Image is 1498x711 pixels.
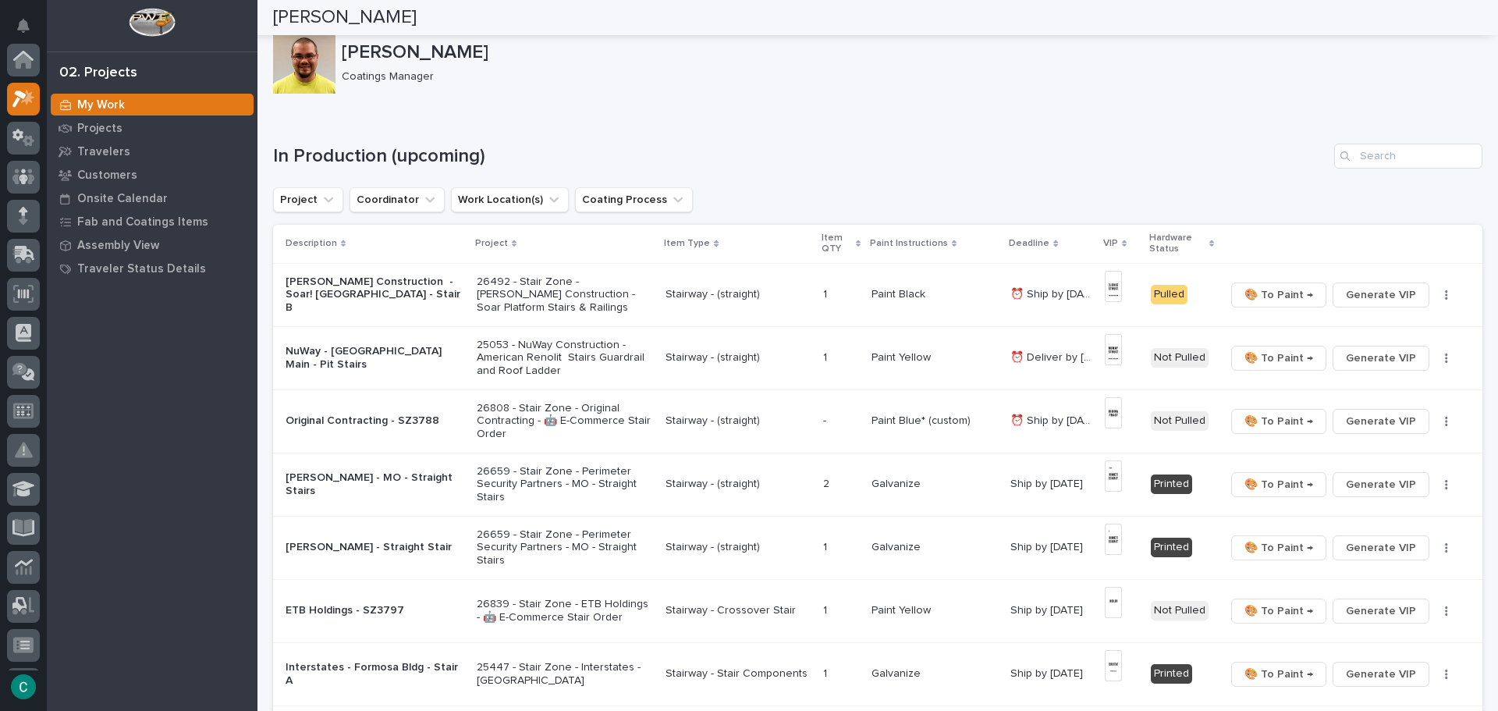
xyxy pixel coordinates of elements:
p: Ship by [DATE] [1010,664,1086,681]
p: 26808 - Stair Zone - Original Contracting - 🤖 E-Commerce Stair Order [477,402,654,441]
p: ⏰ Ship by 9/5/25 [1010,285,1095,301]
button: Coating Process [575,187,693,212]
p: Stairway - (straight) [666,478,811,491]
span: 🎨 To Paint → [1244,602,1313,620]
h1: In Production (upcoming) [273,145,1328,168]
a: Projects [47,116,257,140]
button: 🎨 To Paint → [1231,346,1326,371]
span: Generate VIP [1346,665,1416,684]
img: Workspace Logo [129,8,175,37]
p: [PERSON_NAME] - Straight Stair [286,541,464,554]
a: Customers [47,163,257,187]
tr: [PERSON_NAME] - MO - Straight Stairs26659 - Stair Zone - Perimeter Security Partners - MO - Strai... [273,453,1482,516]
p: Project [475,235,508,252]
span: Generate VIP [1346,602,1416,620]
p: Stairway - Stair Components [666,667,811,681]
button: Generate VIP [1333,535,1429,560]
p: Paint Blue* (custom) [871,411,974,428]
span: Generate VIP [1346,475,1416,494]
a: Traveler Status Details [47,257,257,280]
div: Not Pulled [1151,601,1209,620]
span: 🎨 To Paint → [1244,475,1313,494]
button: Coordinator [350,187,445,212]
div: Not Pulled [1151,411,1209,431]
p: Interstates - Formosa Bldg - Stair A [286,661,464,688]
a: Fab and Coatings Items [47,210,257,233]
p: Item QTY [822,229,852,258]
p: NuWay - [GEOGRAPHIC_DATA] Main - Pit Stairs [286,345,464,371]
button: Generate VIP [1333,283,1429,308]
h2: [PERSON_NAME] [273,6,417,29]
p: Ship by [DATE] [1010,601,1086,617]
span: 🎨 To Paint → [1244,665,1313,684]
button: Generate VIP [1333,472,1429,497]
input: Search [1334,144,1482,169]
p: Travelers [77,145,130,159]
span: Generate VIP [1346,539,1416,557]
div: Not Pulled [1151,348,1209,368]
p: 26839 - Stair Zone - ETB Holdings - 🤖 E-Commerce Stair Order [477,598,654,624]
button: 🎨 To Paint → [1231,283,1326,308]
span: Generate VIP [1346,349,1416,368]
p: Hardware Status [1149,229,1205,258]
button: 🎨 To Paint → [1231,662,1326,687]
p: 2 [823,475,832,491]
span: 🎨 To Paint → [1244,539,1313,557]
p: Stairway - (straight) [666,351,811,364]
div: Printed [1151,664,1192,684]
p: - [823,411,829,428]
button: users-avatar [7,670,40,703]
p: 25053 - NuWay Construction - American Renolit Stairs Guardrail and Roof Ladder [477,339,654,378]
p: Ship by [DATE] [1010,538,1086,554]
p: Paint Instructions [870,235,948,252]
p: Projects [77,122,122,136]
p: Galvanize [871,664,924,681]
button: Generate VIP [1333,346,1429,371]
p: My Work [77,98,125,112]
p: Traveler Status Details [77,262,206,276]
p: 1 [823,601,830,617]
button: Generate VIP [1333,662,1429,687]
p: Paint Yellow [871,348,934,364]
p: Galvanize [871,475,924,491]
p: Customers [77,169,137,183]
p: Paint Yellow [871,601,934,617]
button: Generate VIP [1333,599,1429,624]
button: 🎨 To Paint → [1231,535,1326,560]
div: Printed [1151,538,1192,557]
p: [PERSON_NAME] - MO - Straight Stairs [286,471,464,498]
tr: NuWay - [GEOGRAPHIC_DATA] Main - Pit Stairs25053 - NuWay Construction - American Renolit Stairs G... [273,326,1482,389]
tr: [PERSON_NAME] Construction - Soar! [GEOGRAPHIC_DATA] - Stair B26492 - Stair Zone - [PERSON_NAME] ... [273,263,1482,326]
p: Stairway - (straight) [666,288,811,301]
span: Generate VIP [1346,286,1416,304]
a: Travelers [47,140,257,163]
p: Stairway - (straight) [666,414,811,428]
p: Coatings Manager [342,70,1470,84]
div: Notifications [20,19,40,44]
p: Stairway - (straight) [666,541,811,554]
p: 26492 - Stair Zone - [PERSON_NAME] Construction - Soar Platform Stairs & Railings [477,276,654,315]
div: Pulled [1151,285,1187,304]
div: Printed [1151,475,1192,494]
p: Deadline [1009,235,1049,252]
a: Onsite Calendar [47,187,257,210]
div: 02. Projects [59,65,137,82]
p: Assembly View [77,239,159,253]
p: [PERSON_NAME] [342,41,1476,64]
button: 🎨 To Paint → [1231,472,1326,497]
p: Original Contracting - SZ3788 [286,414,464,428]
tr: [PERSON_NAME] - Straight Stair26659 - Stair Zone - Perimeter Security Partners - MO - Straight St... [273,516,1482,579]
p: Fab and Coatings Items [77,215,208,229]
p: ⏰ Deliver by 9/5/25 [1010,348,1095,364]
tr: Interstates - Formosa Bldg - Stair A25447 - Stair Zone - Interstates - [GEOGRAPHIC_DATA]Stairway ... [273,642,1482,706]
span: 🎨 To Paint → [1244,349,1313,368]
p: 26659 - Stair Zone - Perimeter Security Partners - MO - Straight Stairs [477,528,654,567]
p: VIP [1103,235,1118,252]
a: My Work [47,93,257,116]
p: [PERSON_NAME] Construction - Soar! [GEOGRAPHIC_DATA] - Stair B [286,276,464,315]
tr: ETB Holdings - SZ379726839 - Stair Zone - ETB Holdings - 🤖 E-Commerce Stair OrderStairway - Cross... [273,579,1482,642]
span: 🎨 To Paint → [1244,412,1313,431]
span: Generate VIP [1346,412,1416,431]
button: Generate VIP [1333,409,1429,434]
